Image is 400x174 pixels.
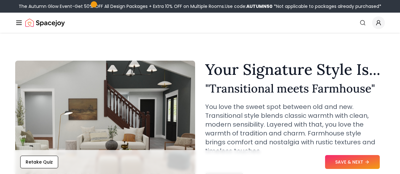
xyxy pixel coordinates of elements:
p: You love the sweet spot between old and new. Transitional style blends classic warmth with clean,... [205,102,385,155]
span: Use code: [225,3,273,9]
span: *Not applicable to packages already purchased* [273,3,381,9]
div: The Autumn Glow Event-Get 50% OFF All Design Packages + Extra 10% OFF on Multiple Rooms. [19,3,381,9]
b: AUTUMN50 [246,3,273,9]
button: Retake Quiz [20,156,58,168]
img: Spacejoy Logo [25,16,65,29]
nav: Global [15,13,385,33]
a: Spacejoy [25,16,65,29]
h1: Your Signature Style Is... [205,62,385,77]
h2: " Transitional meets Farmhouse " [205,82,385,95]
button: SAVE & NEXT [325,155,380,169]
